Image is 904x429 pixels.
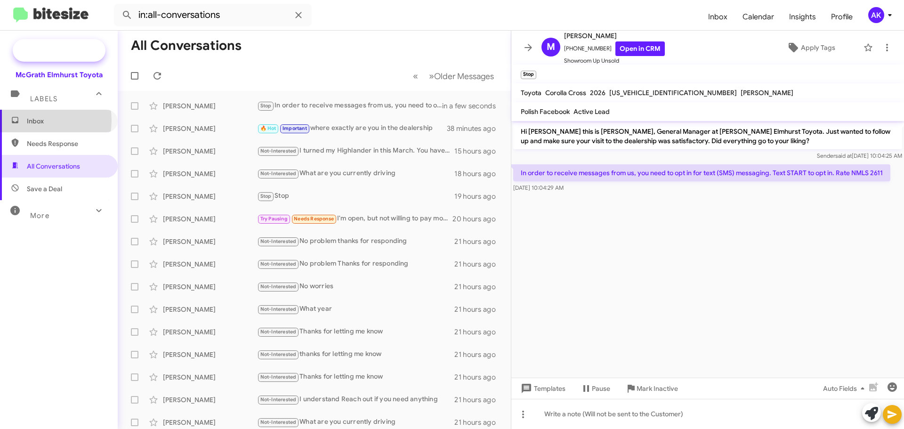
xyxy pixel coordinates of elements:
[27,184,62,194] span: Save a Deal
[592,380,610,397] span: Pause
[782,3,823,31] a: Insights
[573,380,618,397] button: Pause
[513,184,564,191] span: [DATE] 10:04:29 AM
[260,329,297,335] span: Not-Interested
[163,282,257,291] div: [PERSON_NAME]
[257,417,454,428] div: What are you currently driving
[801,39,835,56] span: Apply Tags
[447,101,503,111] div: in a few seconds
[163,305,257,314] div: [PERSON_NAME]
[521,71,536,79] small: Stop
[511,380,573,397] button: Templates
[817,152,902,159] span: Sender [DATE] 10:04:25 AM
[815,380,876,397] button: Auto Fields
[163,169,257,178] div: [PERSON_NAME]
[762,39,859,56] button: Apply Tags
[163,192,257,201] div: [PERSON_NAME]
[257,349,454,360] div: thanks for letting me know
[260,419,297,425] span: Not-Interested
[454,282,503,291] div: 21 hours ago
[823,3,860,31] a: Profile
[260,351,297,357] span: Not-Interested
[257,236,454,247] div: No problem thanks for responding
[257,281,454,292] div: No worries
[701,3,735,31] a: Inbox
[131,38,242,53] h1: All Conversations
[260,283,297,290] span: Not-Interested
[163,327,257,337] div: [PERSON_NAME]
[260,306,297,312] span: Not-Interested
[163,101,257,111] div: [PERSON_NAME]
[257,213,452,224] div: I'm open, but not willing to pay more than I currently pay but also not willing to downsize.
[260,261,297,267] span: Not-Interested
[735,3,782,31] a: Calendar
[452,214,503,224] div: 20 hours ago
[294,216,334,222] span: Needs Response
[114,4,312,26] input: Search
[257,146,454,156] div: I turned my Highlander in this March. You have it.
[637,380,678,397] span: Mark Inactive
[30,95,57,103] span: Labels
[260,170,297,177] span: Not-Interested
[835,152,852,159] span: said at
[30,211,49,220] span: More
[163,418,257,427] div: [PERSON_NAME]
[454,259,503,269] div: 21 hours ago
[521,89,541,97] span: Toyota
[519,380,565,397] span: Templates
[860,7,894,23] button: AK
[163,146,257,156] div: [PERSON_NAME]
[163,214,257,224] div: [PERSON_NAME]
[257,123,447,134] div: where exactly are you in the dealership
[260,193,272,199] span: Stop
[260,125,276,131] span: 🔥 Hot
[413,70,418,82] span: «
[573,107,610,116] span: Active Lead
[408,66,500,86] nav: Page navigation example
[741,89,793,97] span: [PERSON_NAME]
[163,237,257,246] div: [PERSON_NAME]
[257,304,454,315] div: What year
[564,41,665,56] span: [PHONE_NUMBER]
[454,327,503,337] div: 21 hours ago
[423,66,500,86] button: Next
[547,40,555,55] span: M
[454,192,503,201] div: 19 hours ago
[454,237,503,246] div: 21 hours ago
[257,372,454,382] div: Thanks for letting me know
[513,164,890,181] p: In order to receive messages from us, you need to opt in for text (SMS) messaging. Text START to ...
[27,162,80,171] span: All Conversations
[454,305,503,314] div: 21 hours ago
[454,372,503,382] div: 21 hours ago
[257,326,454,337] div: Thanks for letting me know
[260,374,297,380] span: Not-Interested
[447,124,503,133] div: 38 minutes ago
[454,350,503,359] div: 21 hours ago
[163,395,257,405] div: [PERSON_NAME]
[257,168,454,179] div: What are you currently driving
[823,380,868,397] span: Auto Fields
[282,125,307,131] span: Important
[257,191,454,202] div: Stop
[163,372,257,382] div: [PERSON_NAME]
[260,216,288,222] span: Try Pausing
[163,350,257,359] div: [PERSON_NAME]
[615,41,665,56] a: Open in CRM
[564,56,665,65] span: Showroom Up Unsold
[257,259,454,269] div: No problem Thanks for responding
[454,146,503,156] div: 15 hours ago
[454,418,503,427] div: 21 hours ago
[163,124,257,133] div: [PERSON_NAME]
[13,39,105,62] a: Special Campaign
[564,30,665,41] span: [PERSON_NAME]
[27,139,107,148] span: Needs Response
[545,89,586,97] span: Corolla Cross
[429,70,434,82] span: »
[454,169,503,178] div: 18 hours ago
[41,46,98,55] span: Special Campaign
[513,123,902,149] p: Hi [PERSON_NAME] this is [PERSON_NAME], General Manager at [PERSON_NAME] Elmhurst Toyota. Just wa...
